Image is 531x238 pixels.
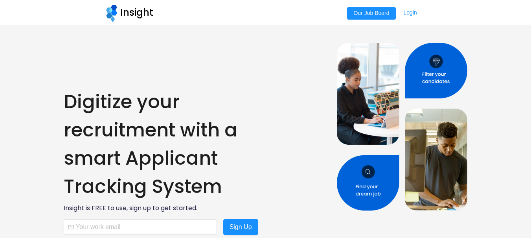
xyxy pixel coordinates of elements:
[106,5,117,22] img: hi.8c5c6370.svg
[337,43,467,210] img: example
[64,88,277,201] h2: Digitize your recruitment with a smart Applicant Tracking System
[64,203,331,213] p: Insight is FREE to use, sign up to get started.
[68,224,74,230] i: icon: mail
[223,219,258,235] button: Sign Up
[64,219,217,235] input: Your work email
[120,11,153,17] a: Insight
[120,6,153,19] span: Insight
[347,7,395,20] button: Our Job Board
[347,10,395,16] a: Our Job Board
